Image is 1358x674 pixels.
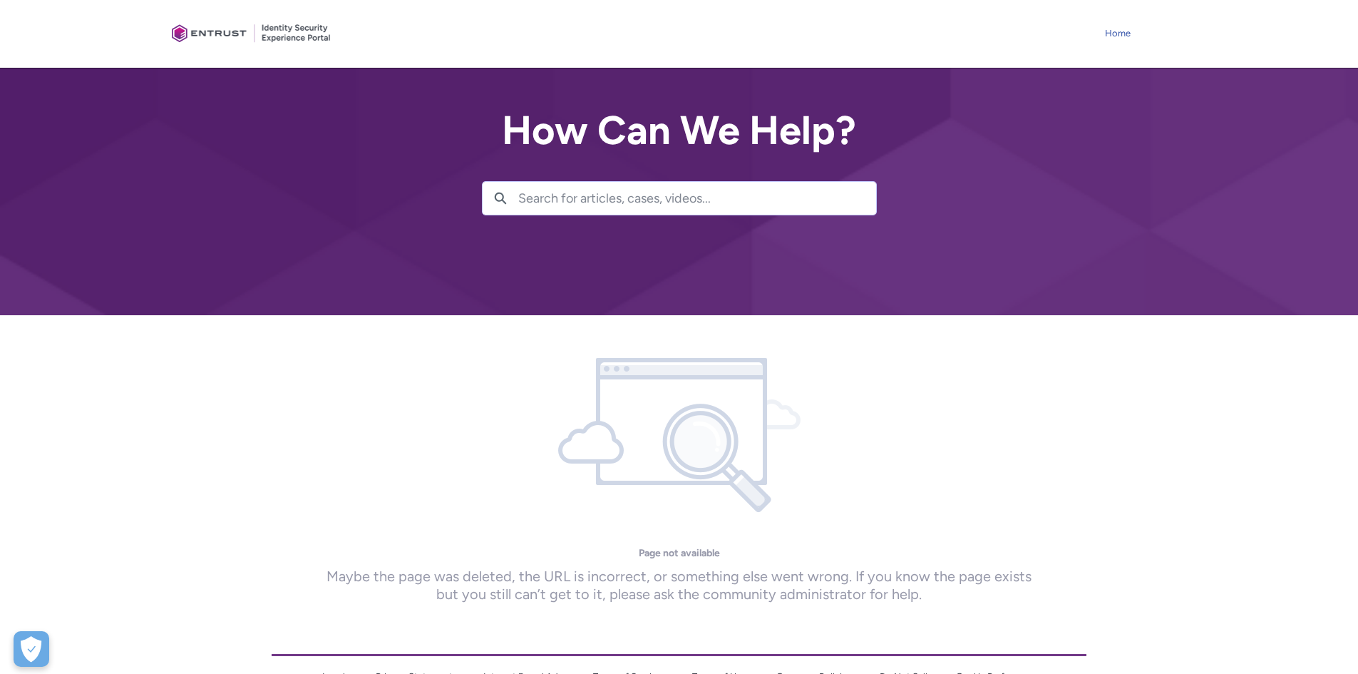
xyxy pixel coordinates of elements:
button: User Profile [1191,31,1193,35]
iframe: Qualified Messenger [1292,608,1358,674]
h4: Page not available [639,547,720,560]
img: illustration-page-not-found.png [541,358,818,513]
button: Open Preferences [14,631,49,667]
div: Cookie Preferences [14,631,49,667]
p: Maybe the page was deleted, the URL is incorrect, or something else went wrong. If you know the p... [314,568,1044,603]
a: Home [1101,23,1134,44]
h2: How Can We Help? [482,108,877,153]
input: Search for articles, cases, videos... [518,182,876,215]
button: Search [483,182,518,215]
